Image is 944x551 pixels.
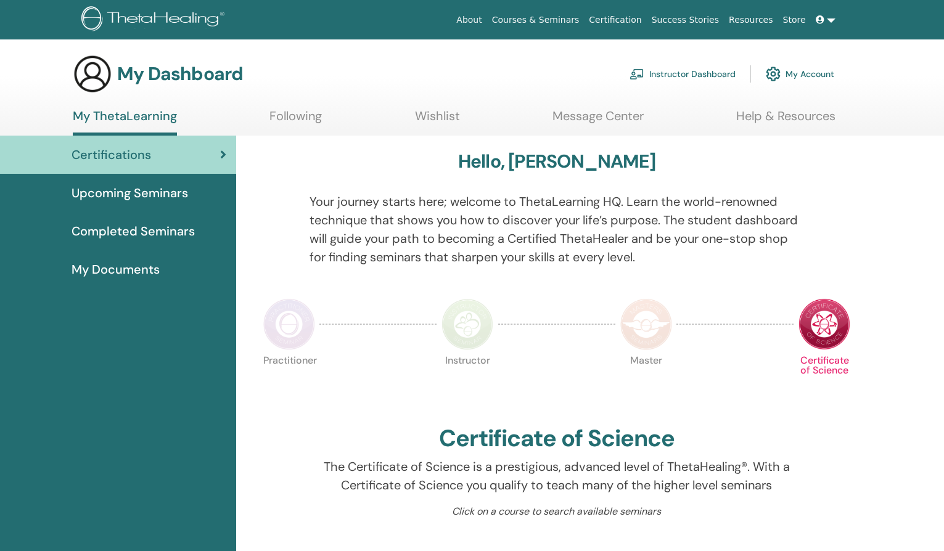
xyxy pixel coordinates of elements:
a: Message Center [552,108,644,133]
a: Store [778,9,811,31]
span: My Documents [72,260,160,279]
img: Instructor [441,298,493,350]
a: Wishlist [415,108,460,133]
h3: Hello, [PERSON_NAME] [458,150,655,173]
a: About [451,9,486,31]
h2: Certificate of Science [439,425,675,453]
a: Following [269,108,322,133]
img: cog.svg [766,63,781,84]
a: Resources [724,9,778,31]
img: Certificate of Science [798,298,850,350]
span: Completed Seminars [72,222,195,240]
span: Certifications [72,145,151,164]
p: Click on a course to search available seminars [310,504,804,519]
img: chalkboard-teacher.svg [630,68,644,80]
a: My Account [766,60,834,88]
p: Master [620,356,672,407]
a: Help & Resources [736,108,835,133]
img: Master [620,298,672,350]
img: logo.png [81,6,229,34]
a: Courses & Seminars [487,9,585,31]
img: Practitioner [263,298,315,350]
p: Practitioner [263,356,315,407]
p: Instructor [441,356,493,407]
img: generic-user-icon.jpg [73,54,112,94]
a: Instructor Dashboard [630,60,736,88]
a: Success Stories [647,9,724,31]
p: Certificate of Science [798,356,850,407]
h3: My Dashboard [117,63,243,85]
span: Upcoming Seminars [72,184,188,202]
p: The Certificate of Science is a prestigious, advanced level of ThetaHealing®. With a Certificate ... [310,457,804,494]
p: Your journey starts here; welcome to ThetaLearning HQ. Learn the world-renowned technique that sh... [310,192,804,266]
a: My ThetaLearning [73,108,177,136]
a: Certification [584,9,646,31]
